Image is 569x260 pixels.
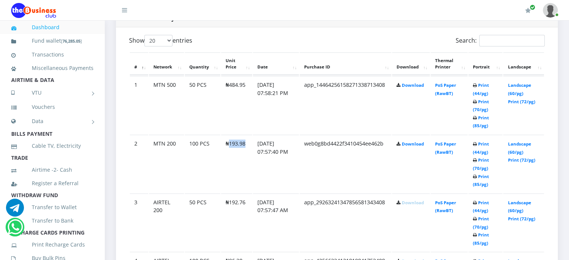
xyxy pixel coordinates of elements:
[508,82,531,96] a: Landscape (60/pg)
[253,135,299,193] td: [DATE] 07:57:40 PM
[525,7,531,13] i: Renew/Upgrade Subscription
[221,52,252,76] th: Unit Price: activate to sort column ascending
[149,193,184,251] td: AIRTEL 200
[185,135,220,193] td: 100 PCS
[253,193,299,251] td: [DATE] 07:57:47 AM
[185,52,220,76] th: Quantity: activate to sort column ascending
[468,52,503,76] th: Portrait: activate to sort column ascending
[473,99,489,113] a: Print (70/pg)
[435,141,456,155] a: PoS Paper (RawBT)
[185,76,220,134] td: 50 PCS
[11,46,94,63] a: Transactions
[149,76,184,134] td: MTN 500
[300,135,391,193] td: web0g8bd4422f3410454ee462b
[11,175,94,192] a: Register a Referral
[402,82,424,88] a: Download
[508,157,535,163] a: Print (72/pg)
[11,59,94,77] a: Miscellaneous Payments
[508,99,535,104] a: Print (72/pg)
[253,76,299,134] td: [DATE] 07:58:21 PM
[185,193,220,251] td: 50 PCS
[62,38,80,44] b: 76,285.05
[456,35,545,46] label: Search:
[221,135,252,193] td: ₦193.98
[11,98,94,116] a: Vouchers
[435,82,456,96] a: PoS Paper (RawBT)
[7,224,23,236] a: Chat for support
[130,76,148,134] td: 1
[11,212,94,229] a: Transfer to Bank
[543,3,558,18] img: User
[300,52,391,76] th: Purchase ID: activate to sort column ascending
[149,135,184,193] td: MTN 200
[473,232,489,246] a: Print (85/pg)
[473,174,489,187] a: Print (85/pg)
[435,200,456,214] a: PoS Paper (RawBT)
[123,14,175,22] strong: Bulk Pins History
[473,157,489,171] a: Print (70/pg)
[130,135,148,193] td: 2
[11,137,94,155] a: Cable TV, Electricity
[473,82,489,96] a: Print (44/pg)
[473,216,489,230] a: Print (70/pg)
[221,76,252,134] td: ₦484.95
[473,200,489,214] a: Print (44/pg)
[6,204,24,217] a: Chat for support
[130,52,148,76] th: #: activate to sort column descending
[402,200,424,205] a: Download
[129,35,192,46] label: Show entries
[392,52,430,76] th: Download: activate to sort column ascending
[530,4,535,10] span: Renew/Upgrade Subscription
[508,216,535,221] a: Print (72/pg)
[11,3,56,18] img: Logo
[221,193,252,251] td: ₦192.76
[253,52,299,76] th: Date: activate to sort column ascending
[11,19,94,36] a: Dashboard
[149,52,184,76] th: Network: activate to sort column ascending
[11,161,94,178] a: Airtime -2- Cash
[11,32,94,50] a: Fund wallet[76,285.05]
[11,112,94,131] a: Data
[300,76,391,134] td: app_14464256158271338713408
[431,52,468,76] th: Thermal Printer: activate to sort column ascending
[473,141,489,155] a: Print (44/pg)
[144,35,172,46] select: Showentries
[61,38,82,44] small: [ ]
[130,193,148,251] td: 3
[503,52,544,76] th: Landscape: activate to sort column ascending
[508,200,531,214] a: Landscape (60/pg)
[11,199,94,216] a: Transfer to Wallet
[11,83,94,102] a: VTU
[508,141,531,155] a: Landscape (60/pg)
[473,115,489,129] a: Print (85/pg)
[479,35,545,46] input: Search:
[402,141,424,147] a: Download
[11,236,94,253] a: Print Recharge Cards
[300,193,391,251] td: app_29263241347856581343408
